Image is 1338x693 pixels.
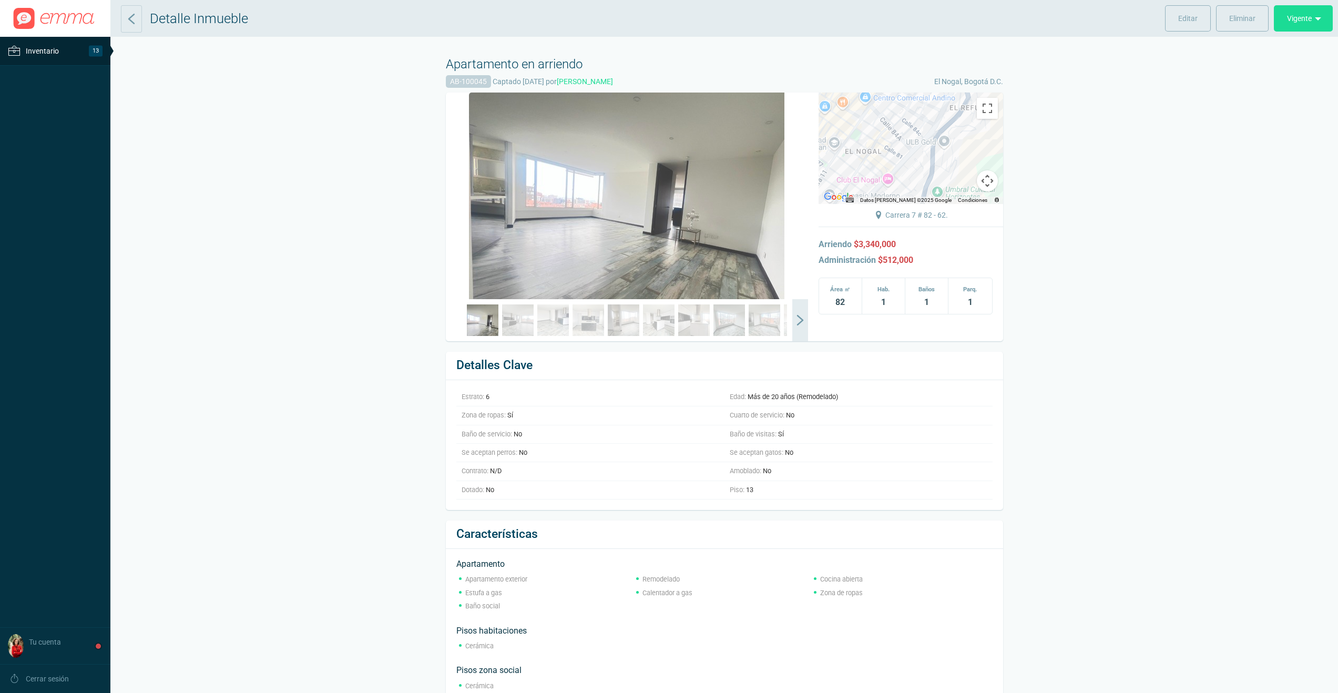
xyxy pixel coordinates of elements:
[493,77,544,86] span: Captado [DATE]
[462,393,486,401] span: Estrato
[486,486,494,494] span: No
[486,393,489,401] span: 6
[1216,5,1269,32] a: Eliminar
[860,197,952,203] span: Datos [PERSON_NAME] ©2025 Google
[948,283,992,296] span: Parq.
[459,681,637,691] li: Cerámica
[977,98,998,119] button: Activar o desactivar la vista de pantalla completa
[905,283,948,296] span: Baños
[958,197,987,203] a: Condiciones (se abre en una nueva pestaña)
[785,449,793,456] span: No
[819,239,852,249] span: Arriendo
[878,255,913,265] span: $512,000
[459,601,637,612] li: Baño social
[1178,5,1198,32] span: Editar
[792,299,808,341] span: Next
[446,521,1003,548] h4: Características
[819,283,862,296] span: Área ㎡
[446,75,491,88] span: AB-100045
[763,467,771,475] span: No
[456,665,993,676] h6: Pisos zona social
[934,77,963,86] span: El Nogal,
[1287,5,1312,32] span: Vigente
[948,296,992,309] span: 1
[819,296,862,309] span: 82
[730,467,763,475] span: Amoblado
[885,211,948,219] span: .
[546,77,613,86] span: por
[977,170,998,191] button: Controles de visualización del mapa
[1274,5,1333,32] button: Vigente
[1229,5,1255,32] span: Eliminar
[462,430,514,438] span: Baño de servicio
[456,625,993,637] h6: Pisos habitaciones
[462,449,519,456] span: Se aceptan perros
[456,558,993,570] h6: Apartamento
[730,393,748,401] span: Edad
[459,641,637,651] li: Cerámica
[964,77,1003,86] span: Bogotá D.C.
[819,255,876,265] span: Administración
[862,296,905,309] span: 1
[462,486,486,494] span: Dotado
[821,190,856,204] img: Google
[814,574,992,585] li: Cocina abierta
[854,239,896,249] span: $3,340,000
[636,574,814,585] li: Remodelado
[557,77,613,86] a: [PERSON_NAME]
[446,58,1003,70] h3: Apartamento en arriendo
[730,411,786,419] span: Cuarto de servicio
[636,588,814,598] li: Calentador a gas
[862,283,905,296] span: Hab.
[1165,5,1211,32] a: Editar
[730,486,746,494] span: Piso
[730,449,785,456] span: Se aceptan gatos
[905,296,948,309] span: 1
[462,411,507,419] span: Zona de ropas
[462,467,490,475] span: Contrato
[446,352,1003,380] h4: Detalles Clave
[490,467,502,475] span: N/D
[786,411,794,419] span: No
[821,190,856,204] a: Abrir esta área en Google Maps (se abre en una ventana nueva)
[514,430,522,438] span: No
[846,197,853,204] button: Combinaciones de teclas
[121,5,142,33] a: Atrás
[778,430,784,438] span: Sí
[994,197,1000,203] a: Informar a Google errores en las imágenes o el mapa de carreteras.
[519,449,527,456] span: No
[746,486,753,494] span: 13
[507,411,513,419] span: Sí
[459,588,637,598] li: Estufa a gas
[885,211,946,219] a: Carrera 7 # 82 - 62
[730,430,778,438] span: Baño de visitas
[814,588,992,598] li: Zona de ropas
[748,393,838,401] span: Más de 20 años (Remodelado)
[459,574,637,585] li: Apartamento exterior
